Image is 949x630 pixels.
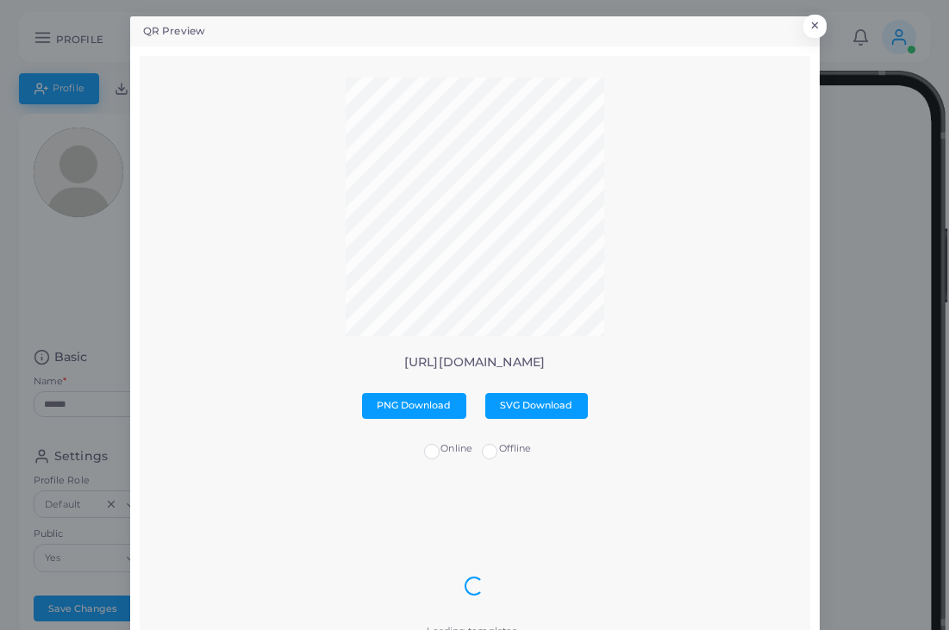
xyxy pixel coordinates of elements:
[153,355,796,370] p: [URL][DOMAIN_NAME]
[362,393,466,419] button: PNG Download
[500,399,572,411] span: SVG Download
[143,24,205,39] h5: QR Preview
[440,442,472,454] span: Online
[499,442,532,454] span: Offline
[377,399,451,411] span: PNG Download
[485,393,588,419] button: SVG Download
[803,15,827,37] button: Close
